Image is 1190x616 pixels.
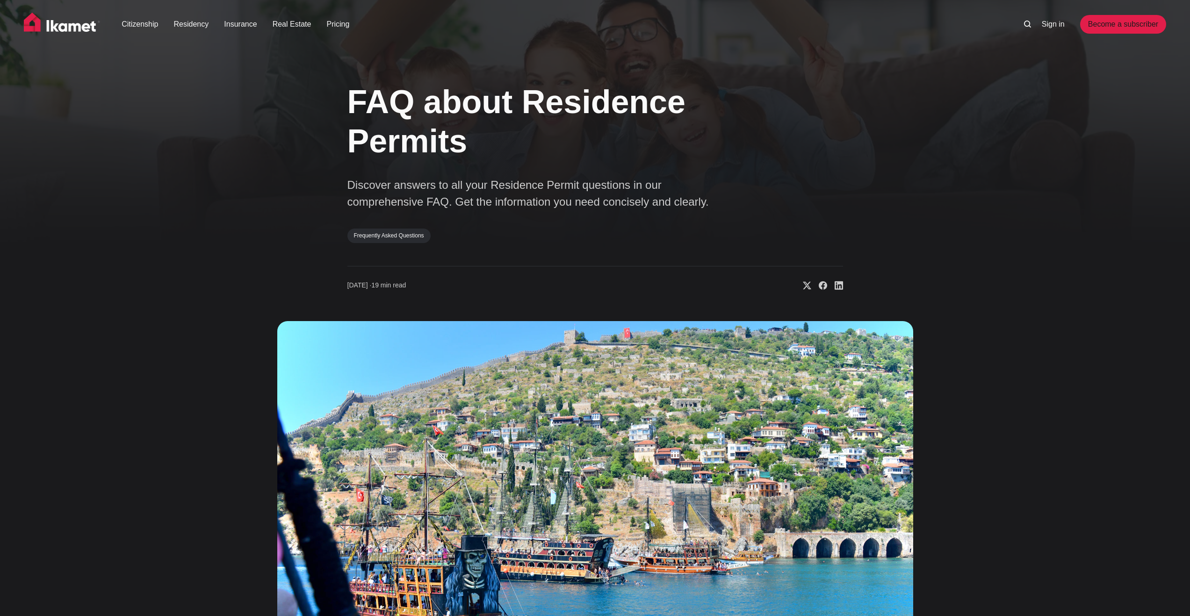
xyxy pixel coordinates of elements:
[122,19,158,30] a: Citizenship
[347,177,721,210] p: Discover answers to all your Residence Permit questions in our comprehensive FAQ. Get the informa...
[273,19,311,30] a: Real Estate
[224,19,257,30] a: Insurance
[347,281,372,289] span: [DATE] ∙
[347,82,750,161] h1: FAQ about Residence Permits
[347,281,406,290] time: 19 min read
[326,19,349,30] a: Pricing
[174,19,209,30] a: Residency
[1080,15,1166,34] a: Become a subscriber
[1042,19,1065,30] a: Sign in
[827,281,843,290] a: Share on Linkedin
[24,13,101,36] img: Ikamet home
[347,229,431,243] a: Frequently Asked Questions
[811,281,827,290] a: Share on Facebook
[795,281,811,290] a: Share on X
